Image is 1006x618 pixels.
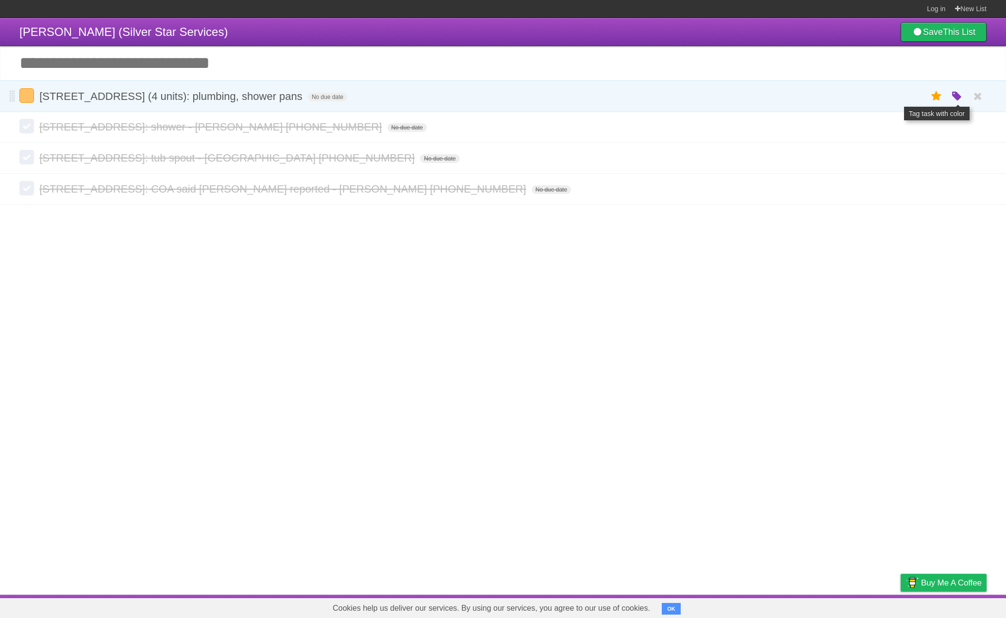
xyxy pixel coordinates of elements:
[39,183,528,195] span: [STREET_ADDRESS]: COA said [PERSON_NAME] reported - [PERSON_NAME] [PHONE_NUMBER]
[323,599,660,618] span: Cookies help us deliver our services. By using our services, you agree to our use of cookies.
[39,152,417,164] span: [STREET_ADDRESS]: tub spout - [GEOGRAPHIC_DATA] [PHONE_NUMBER]
[921,574,982,591] span: Buy me a coffee
[532,185,571,194] span: No due date
[927,88,946,104] label: Star task
[925,597,987,616] a: Suggest a feature
[943,27,975,37] b: This List
[901,574,987,592] a: Buy me a coffee
[19,88,34,103] label: Done
[19,119,34,133] label: Done
[888,597,913,616] a: Privacy
[19,150,34,164] label: Done
[905,574,919,591] img: Buy me a coffee
[662,603,681,615] button: OK
[855,597,876,616] a: Terms
[39,90,305,102] span: [STREET_ADDRESS] (4 units): plumbing, shower pans
[19,25,228,38] span: [PERSON_NAME] (Silver Star Services)
[804,597,843,616] a: Developers
[901,22,987,42] a: SaveThis List
[420,154,459,163] span: No due date
[387,123,427,132] span: No due date
[771,597,792,616] a: About
[39,121,384,133] span: [STREET_ADDRESS]: shower - [PERSON_NAME] [PHONE_NUMBER]
[308,93,347,101] span: No due date
[19,181,34,195] label: Done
